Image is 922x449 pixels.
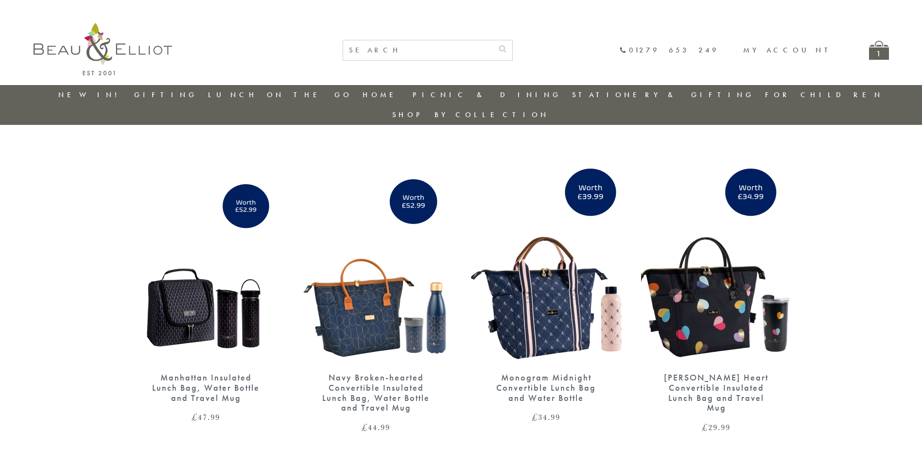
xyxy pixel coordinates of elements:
[641,169,792,363] img: Emily Heart Convertible Lunch Bag and Travel Mug
[134,90,197,100] a: Gifting
[301,169,452,432] a: Navy Broken-hearted Convertible Lunch Bag, Water Bottle and Travel Mug Navy Broken-hearted Conver...
[363,90,401,100] a: Home
[471,169,622,363] img: Monogram Midnight Convertible Lunch Bag and Water Bottle
[869,41,889,60] a: 1
[702,421,731,433] bdi: 29.99
[532,411,538,423] span: £
[34,23,172,75] img: logo
[743,45,835,55] a: My account
[765,90,883,100] a: For Children
[362,421,390,433] bdi: 44.99
[191,411,220,423] bdi: 47.99
[301,169,452,363] img: Navy Broken-hearted Convertible Lunch Bag, Water Bottle and Travel Mug
[572,90,754,100] a: Stationery & Gifting
[392,110,549,120] a: Shop by collection
[208,90,352,100] a: Lunch On The Go
[362,421,368,433] span: £
[658,373,775,413] div: [PERSON_NAME] Heart Convertible Insulated Lunch Bag and Travel Mug
[641,169,792,432] a: Emily Heart Convertible Lunch Bag and Travel Mug [PERSON_NAME] Heart Convertible Insulated Lunch ...
[471,169,622,421] a: Monogram Midnight Convertible Lunch Bag and Water Bottle Monogram Midnight Convertible Lunch Bag ...
[148,373,264,403] div: Manhattan Insulated Lunch Bag, Water Bottle and Travel Mug
[532,411,560,423] bdi: 34.99
[619,46,719,54] a: 01279 653 249
[131,169,281,421] a: Manhattan Insulated Lunch Bag, Water Bottle and Travel Mug Manhattan Insulated Lunch Bag, Water B...
[131,169,281,363] img: Manhattan Insulated Lunch Bag, Water Bottle and Travel Mug
[343,40,493,60] input: SEARCH
[702,421,708,433] span: £
[488,373,605,403] div: Monogram Midnight Convertible Lunch Bag and Water Bottle
[58,90,123,100] a: New in!
[318,373,435,413] div: Navy Broken-hearted Convertible Insulated Lunch Bag, Water Bottle and Travel Mug
[413,90,561,100] a: Picnic & Dining
[191,411,198,423] span: £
